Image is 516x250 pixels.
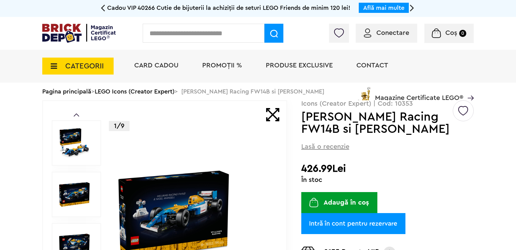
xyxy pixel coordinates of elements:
span: Magazine Certificate LEGO® [375,86,463,101]
div: În stoc [301,176,474,183]
a: Produse exclusive [266,62,333,69]
a: Prev [74,113,79,117]
span: Lasă o recenzie [301,142,349,151]
p: Icons (Creator Expert) | Cod: 10353 [301,100,474,107]
a: Card Cadou [134,62,179,69]
h1: [PERSON_NAME] Racing FW14B si [PERSON_NAME] [301,111,452,135]
a: Află mai multe [363,5,404,11]
a: Contact [356,62,388,69]
a: Intră în cont pentru rezervare [301,213,405,234]
h2: 426.99Lei [301,163,474,175]
img: Williams Racing FW14B si Nigel Mansell [59,128,90,158]
img: Williams Racing FW14B si Nigel Mansell [59,179,90,210]
span: CATEGORII [65,62,104,70]
a: Magazine Certificate LEGO® [463,86,474,92]
span: Cadou VIP 40266 Cutie de bijuterii la achiziții de seturi LEGO Friends de minim 120 lei! [107,5,350,11]
span: Coș [445,29,457,36]
button: Adaugă în coș [301,192,377,213]
small: 0 [459,30,466,37]
a: PROMOȚII % [202,62,242,69]
a: Conectare [364,29,409,36]
span: Conectare [376,29,409,36]
p: 1/9 [109,121,130,131]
